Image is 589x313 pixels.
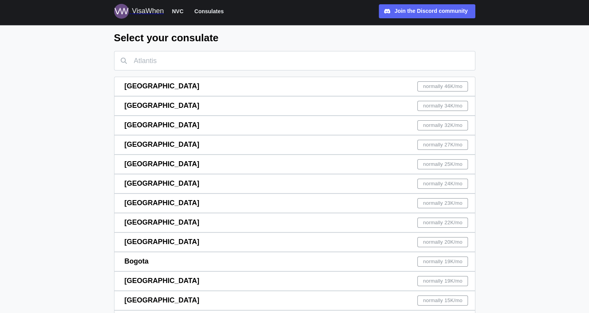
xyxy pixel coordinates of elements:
img: Logo for VisaWhen [114,4,129,19]
a: [GEOGRAPHIC_DATA]normally 24K/mo [114,174,475,193]
span: normally 19K /mo [423,276,462,286]
input: Atlantis [114,51,475,70]
a: [GEOGRAPHIC_DATA]normally 32K/mo [114,116,475,135]
button: Consulates [191,6,227,16]
span: [GEOGRAPHIC_DATA] [125,199,199,207]
span: [GEOGRAPHIC_DATA] [125,238,199,246]
a: [GEOGRAPHIC_DATA]normally 15K/mo [114,291,475,310]
span: [GEOGRAPHIC_DATA] [125,179,199,187]
a: [GEOGRAPHIC_DATA]normally 20K/mo [114,232,475,252]
span: [GEOGRAPHIC_DATA] [125,82,199,90]
a: Join the Discord community [379,4,475,18]
span: normally 24K /mo [423,179,462,188]
span: [GEOGRAPHIC_DATA] [125,160,199,168]
span: normally 20K /mo [423,237,462,247]
span: normally 32K /mo [423,121,462,130]
a: [GEOGRAPHIC_DATA]normally 19K/mo [114,271,475,291]
div: Join the Discord community [394,7,468,16]
span: normally 22K /mo [423,218,462,227]
span: [GEOGRAPHIC_DATA] [125,277,199,285]
a: [GEOGRAPHIC_DATA]normally 34K/mo [114,96,475,116]
span: [GEOGRAPHIC_DATA] [125,102,199,109]
span: normally 46K /mo [423,82,462,91]
span: normally 19K /mo [423,257,462,266]
span: NVC [172,7,184,16]
span: normally 23K /mo [423,199,462,208]
a: [GEOGRAPHIC_DATA]normally 46K/mo [114,77,475,96]
a: [GEOGRAPHIC_DATA]normally 22K/mo [114,213,475,232]
span: normally 15K /mo [423,296,462,305]
span: [GEOGRAPHIC_DATA] [125,218,199,226]
span: normally 25K /mo [423,160,462,169]
span: normally 27K /mo [423,140,462,149]
span: [GEOGRAPHIC_DATA] [125,296,199,304]
span: Consulates [194,7,223,16]
span: [GEOGRAPHIC_DATA] [125,121,199,129]
span: normally 34K /mo [423,101,462,111]
div: VisaWhen [132,6,164,17]
span: [GEOGRAPHIC_DATA] [125,141,199,148]
a: [GEOGRAPHIC_DATA]normally 27K/mo [114,135,475,155]
a: Bogotanormally 19K/mo [114,252,475,271]
button: NVC [169,6,187,16]
a: Logo for VisaWhen VisaWhen [114,4,164,19]
a: [GEOGRAPHIC_DATA]normally 25K/mo [114,155,475,174]
a: [GEOGRAPHIC_DATA]normally 23K/mo [114,193,475,213]
span: Bogota [125,257,149,265]
h2: Select your consulate [114,31,475,45]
